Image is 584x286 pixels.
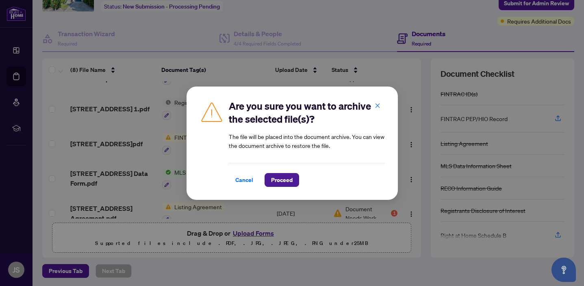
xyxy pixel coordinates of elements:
span: Proceed [271,173,293,186]
img: Caution Icon [200,100,224,124]
article: The file will be placed into the document archive. You can view the document archive to restore t... [229,132,385,150]
button: Proceed [265,173,299,187]
button: Cancel [229,173,260,187]
span: close [375,102,380,108]
span: Cancel [235,173,253,186]
h2: Are you sure you want to archive the selected file(s)? [229,100,385,126]
button: Open asap [551,258,576,282]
